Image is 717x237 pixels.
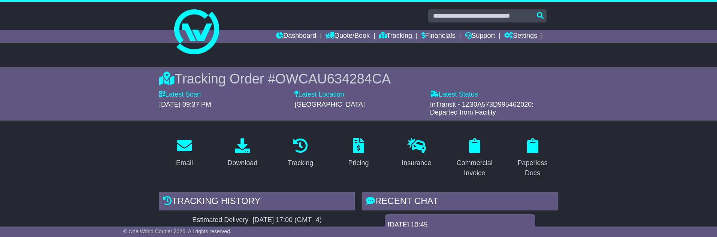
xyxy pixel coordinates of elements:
a: Quote/Book [326,30,370,43]
span: © One World Courier 2025. All rights reserved. [123,228,232,234]
div: [DATE] 17:00 (GMT -4) [252,216,321,224]
div: Estimated Delivery - [159,216,355,224]
div: Tracking history [159,192,355,212]
label: Latest Location [294,91,344,99]
div: Download [227,158,257,168]
div: Email [176,158,193,168]
a: Settings [504,30,537,43]
a: Commercial Invoice [449,136,500,181]
span: OWCAU634284CA [275,71,391,86]
a: Email [171,136,198,171]
div: Insurance [402,158,431,168]
a: Insurance [397,136,436,171]
a: Pricing [343,136,373,171]
a: Dashboard [276,30,316,43]
div: [DATE] 10:45 [388,221,532,229]
span: [GEOGRAPHIC_DATA] [294,101,364,108]
div: Pricing [348,158,369,168]
label: Latest Status [430,91,478,99]
label: Latest Scan [159,91,201,99]
div: Paperless Docs [512,158,553,178]
span: InTransit - 1Z30A573D995462020: Departed from Facility [430,101,534,116]
div: Tracking Order # [159,71,558,87]
a: Tracking [283,136,318,171]
a: Tracking [379,30,412,43]
a: Paperless Docs [507,136,558,181]
a: Financials [421,30,456,43]
a: Download [223,136,262,171]
div: Commercial Invoice [454,158,495,178]
div: RECENT CHAT [362,192,558,212]
a: Support [465,30,495,43]
div: Tracking [288,158,313,168]
span: [DATE] 09:37 PM [159,101,211,108]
